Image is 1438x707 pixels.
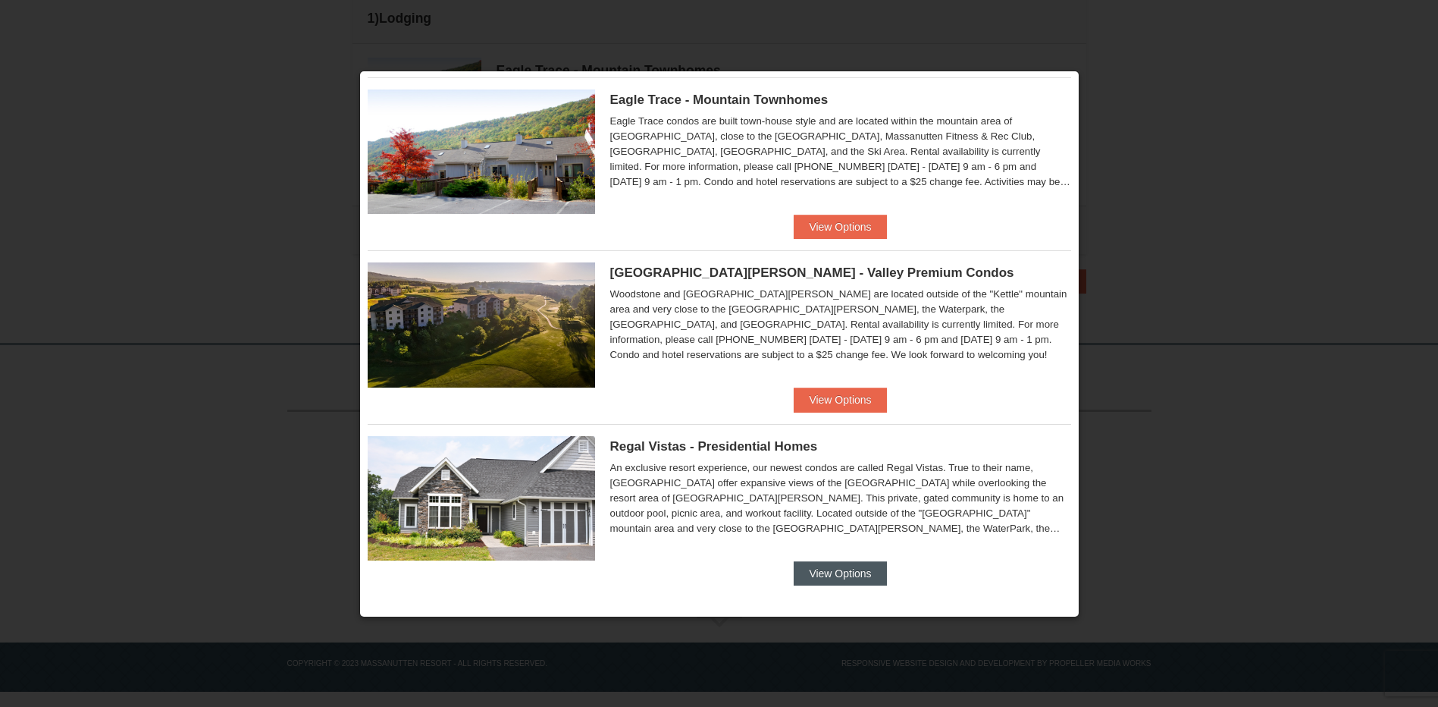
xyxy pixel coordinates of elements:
[794,388,886,412] button: View Options
[610,287,1071,363] div: Woodstone and [GEOGRAPHIC_DATA][PERSON_NAME] are located outside of the "Kettle" mountain area an...
[368,436,595,561] img: 19218991-1-902409a9.jpg
[610,93,829,107] span: Eagle Trace - Mountain Townhomes
[368,262,595,387] img: 19219041-4-ec11c166.jpg
[610,439,818,454] span: Regal Vistas - Presidential Homes
[610,266,1014,280] span: [GEOGRAPHIC_DATA][PERSON_NAME] - Valley Premium Condos
[610,114,1071,190] div: Eagle Trace condos are built town-house style and are located within the mountain area of [GEOGRA...
[368,90,595,214] img: 19218983-1-9b289e55.jpg
[794,215,886,239] button: View Options
[794,561,886,586] button: View Options
[610,460,1071,536] div: An exclusive resort experience, our newest condos are called Regal Vistas. True to their name, [G...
